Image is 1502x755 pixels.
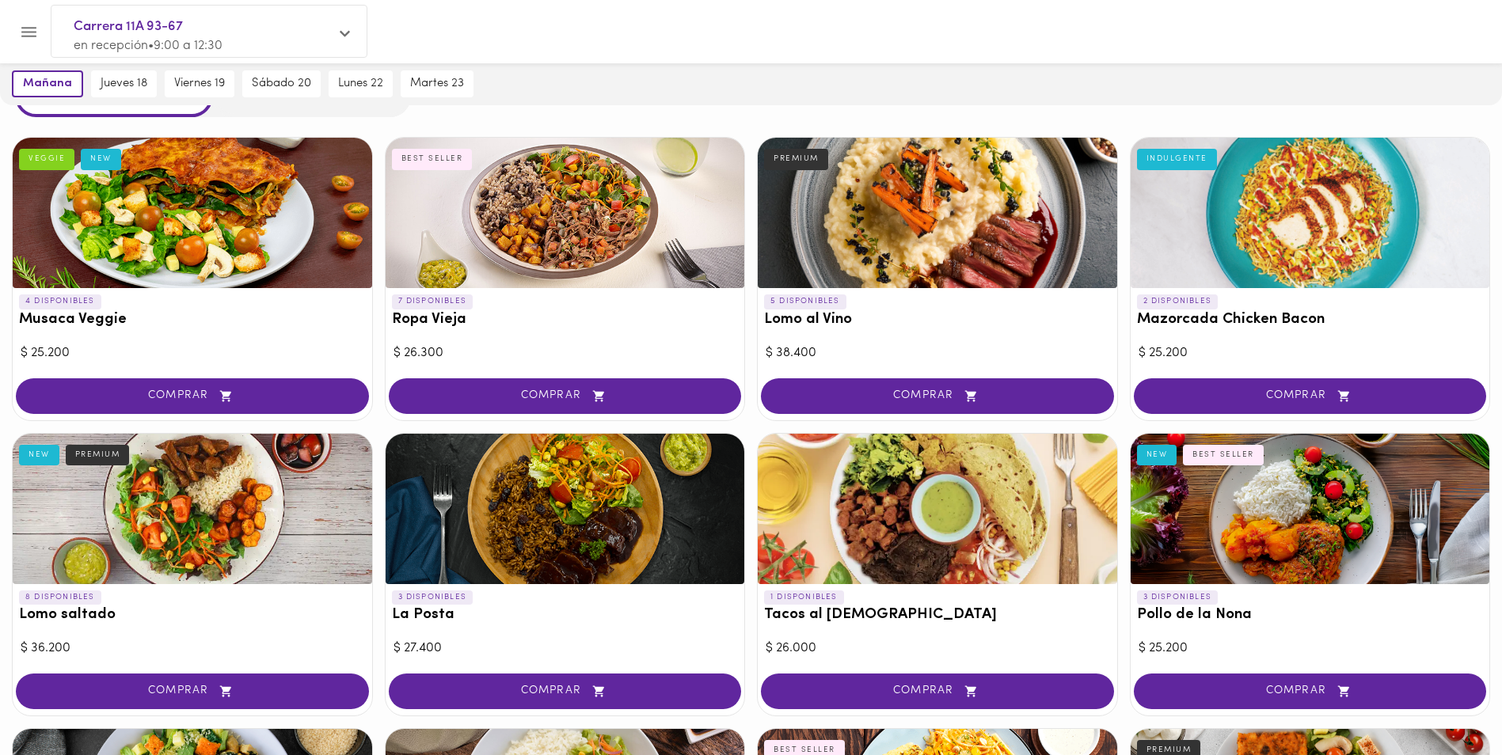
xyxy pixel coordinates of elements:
div: BEST SELLER [1183,445,1264,465]
button: COMPRAR [761,378,1114,414]
p: 5 DISPONIBLES [764,294,846,309]
div: Mazorcada Chicken Bacon [1131,138,1490,288]
button: COMPRAR [761,673,1114,709]
span: COMPRAR [1154,685,1467,698]
button: viernes 19 [165,70,234,97]
span: COMPRAR [409,685,722,698]
div: PREMIUM [764,149,828,169]
h3: Lomo saltado [19,607,366,624]
div: PREMIUM [66,445,130,465]
span: martes 23 [410,77,464,91]
h3: Mazorcada Chicken Bacon [1137,312,1484,328]
div: Tacos al Pastor [758,434,1117,584]
button: lunes 22 [329,70,393,97]
h3: La Posta [392,607,739,624]
span: viernes 19 [174,77,225,91]
span: jueves 18 [101,77,147,91]
button: mañana [12,70,83,97]
div: NEW [19,445,59,465]
div: $ 26.000 [766,639,1109,658]
div: VEGGIE [19,149,74,169]
div: BEST SELLER [392,149,473,169]
div: $ 27.400 [394,639,737,658]
div: $ 38.400 [766,344,1109,362]
span: mañana [23,77,72,91]
p: 2 DISPONIBLES [1137,294,1219,309]
span: COMPRAR [36,685,349,698]
h3: Tacos al [DEMOGRAPHIC_DATA] [764,607,1111,624]
span: lunes 22 [338,77,383,91]
p: 3 DISPONIBLES [1137,590,1219,605]
button: Menu [10,13,48,51]
div: Lomo al Vino [758,138,1117,288]
button: COMPRAR [16,378,369,414]
div: Pollo de la Nona [1131,434,1490,584]
h3: Pollo de la Nona [1137,607,1484,624]
div: Lomo saltado [13,434,372,584]
div: $ 25.200 [1139,639,1482,658]
p: 4 DISPONIBLES [19,294,101,309]
span: COMPRAR [36,389,349,403]
h3: Lomo al Vino [764,312,1111,328]
p: 1 DISPONIBLES [764,590,844,605]
button: COMPRAR [389,673,742,709]
h3: Musaca Veggie [19,312,366,328]
button: COMPRAR [1134,378,1487,414]
div: $ 25.200 [21,344,364,362]
div: $ 25.200 [1139,344,1482,362]
div: NEW [81,149,121,169]
p: 3 DISPONIBLES [392,590,473,605]
button: COMPRAR [16,673,369,709]
div: Musaca Veggie [13,138,372,288]
span: sábado 20 [252,77,311,91]
p: 7 DISPONIBLES [392,294,473,309]
button: martes 23 [401,70,473,97]
span: COMPRAR [781,389,1094,403]
button: COMPRAR [1134,673,1487,709]
span: COMPRAR [409,389,722,403]
button: COMPRAR [389,378,742,414]
span: Carrera 11A 93-67 [74,17,329,37]
span: COMPRAR [781,685,1094,698]
p: 8 DISPONIBLES [19,590,101,605]
div: NEW [1137,445,1177,465]
button: jueves 18 [91,70,157,97]
h3: Ropa Vieja [392,312,739,328]
span: COMPRAR [1154,389,1467,403]
div: Ropa Vieja [386,138,745,288]
div: La Posta [386,434,745,584]
span: en recepción • 9:00 a 12:30 [74,40,222,52]
div: INDULGENTE [1137,149,1217,169]
button: sábado 20 [242,70,321,97]
div: $ 26.300 [394,344,737,362]
iframe: Messagebird Livechat Widget [1410,663,1486,739]
div: $ 36.200 [21,639,364,658]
